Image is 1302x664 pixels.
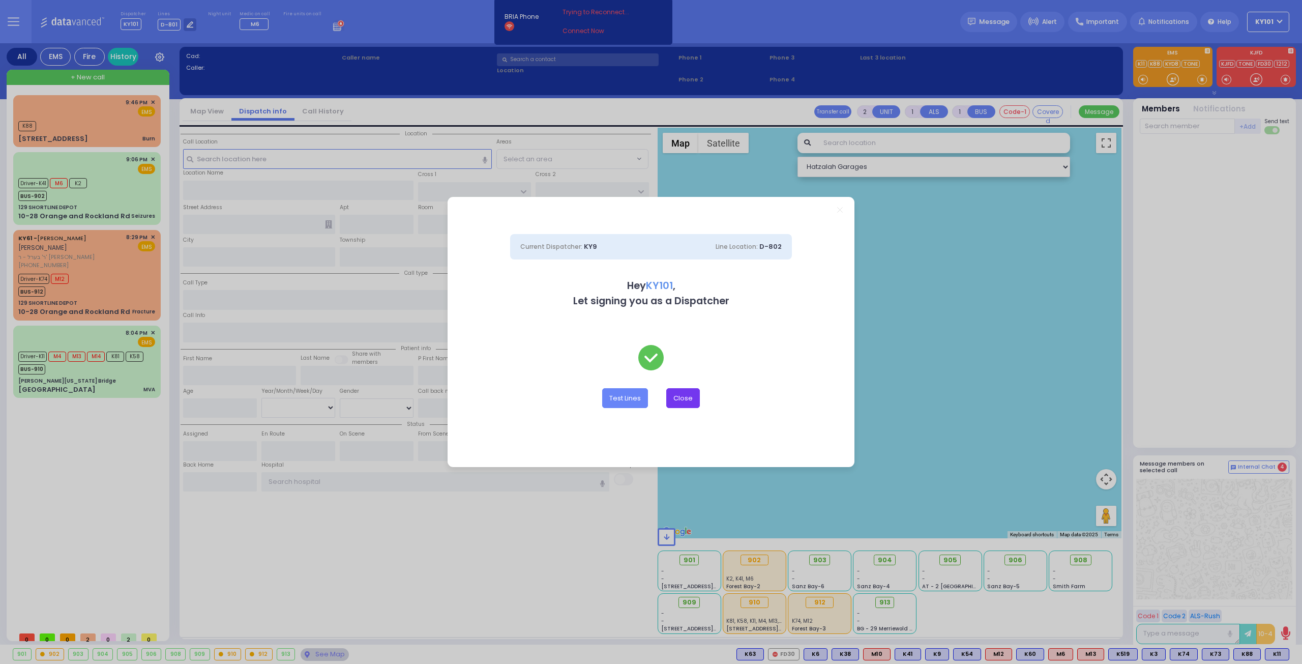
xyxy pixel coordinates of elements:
[584,242,597,251] span: KY9
[837,207,843,213] a: Close
[759,242,782,251] span: D-802
[520,242,582,251] span: Current Dispatcher:
[573,294,729,308] b: Let signing you as a Dispatcher
[638,345,664,370] img: check-green.svg
[602,388,648,408] button: Test Lines
[666,388,700,408] button: Close
[646,279,673,293] span: KY101
[627,279,675,293] b: Hey ,
[716,242,758,251] span: Line Location:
